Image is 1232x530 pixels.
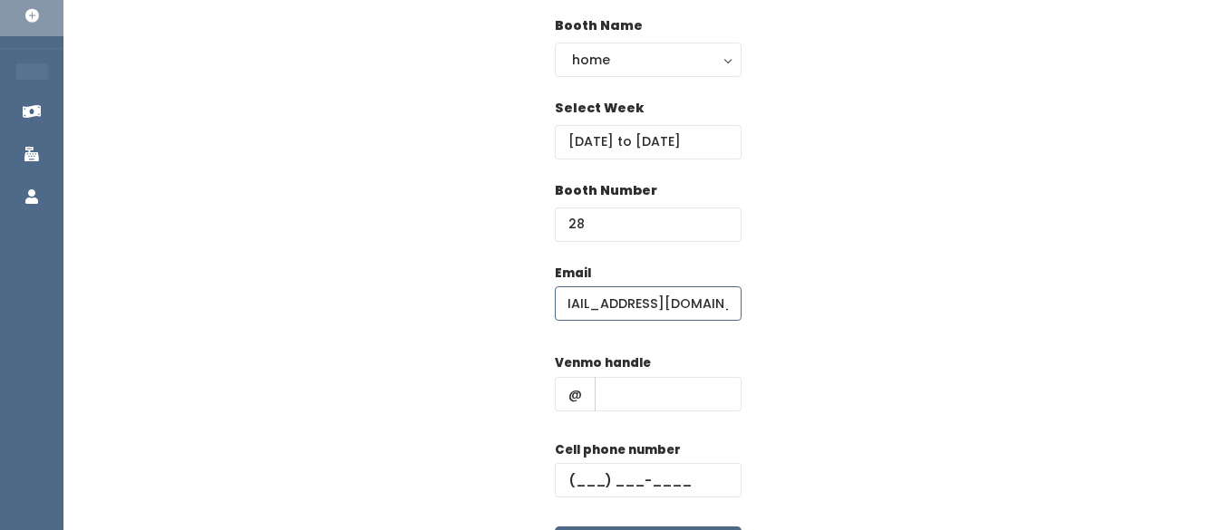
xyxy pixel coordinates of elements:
label: Booth Number [555,181,657,200]
label: Venmo handle [555,354,651,372]
input: Booth Number [555,207,742,242]
input: (___) ___-____ [555,463,742,497]
input: Select week [555,125,742,159]
button: home [555,43,742,77]
label: Select Week [555,99,644,118]
label: Cell phone number [555,441,681,459]
input: @ . [555,286,742,321]
div: home [572,50,724,70]
label: Email [555,265,591,283]
label: Booth Name [555,16,643,35]
span: @ [555,377,596,411]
